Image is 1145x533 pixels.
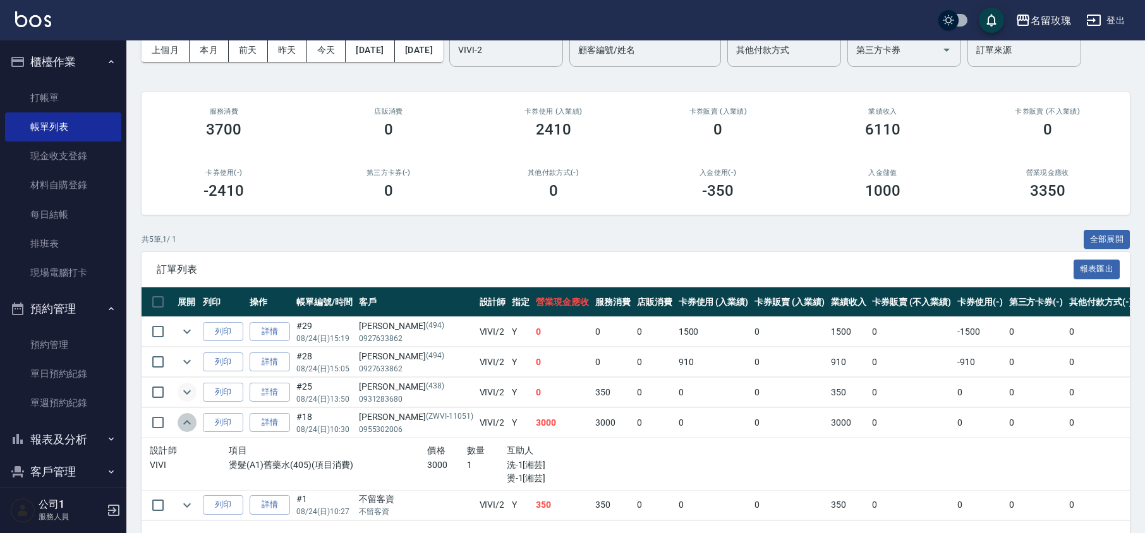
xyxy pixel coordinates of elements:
[634,347,675,377] td: 0
[509,287,533,317] th: 指定
[178,413,197,432] button: expand row
[206,121,241,138] h3: 3700
[359,320,473,333] div: [PERSON_NAME]
[1006,317,1067,347] td: 0
[178,383,197,402] button: expand row
[476,317,509,347] td: VIVI /2
[296,393,353,405] p: 08/24 (日) 13:50
[592,490,634,520] td: 350
[359,410,473,424] div: [PERSON_NAME]
[142,234,176,245] p: 共 5 筆, 1 / 1
[1043,121,1052,138] h3: 0
[828,347,869,377] td: 910
[1006,287,1067,317] th: 第三方卡券(-)
[1066,490,1136,520] td: 0
[250,322,290,342] a: 詳情
[359,393,473,405] p: 0931283680
[509,408,533,438] td: Y
[476,287,509,317] th: 設計師
[293,287,356,317] th: 帳單編號/時間
[1066,378,1136,407] td: 0
[39,511,103,522] p: 服務人員
[293,317,356,347] td: #29
[954,287,1006,317] th: 卡券使用(-)
[157,107,291,116] h3: 服務消費
[1006,347,1067,377] td: 0
[427,458,467,472] p: 3000
[467,458,507,472] p: 1
[426,410,473,424] p: (ZWVI-11051)
[1006,490,1067,520] td: 0
[954,347,1006,377] td: -910
[675,490,752,520] td: 0
[1030,182,1065,200] h3: 3350
[190,39,229,62] button: 本月
[865,182,900,200] h3: 1000
[533,347,592,377] td: 0
[359,380,473,393] div: [PERSON_NAME]
[634,490,675,520] td: 0
[384,121,393,138] h3: 0
[203,383,243,402] button: 列印
[296,424,353,435] p: 08/24 (日) 10:30
[702,182,734,200] h3: -350
[634,378,675,407] td: 0
[356,287,476,317] th: 客戶
[203,352,243,372] button: 列印
[1066,287,1136,317] th: 其他付款方式(-)
[869,378,954,407] td: 0
[751,408,828,438] td: 0
[509,347,533,377] td: Y
[293,347,356,377] td: #28
[634,287,675,317] th: 店販消費
[395,39,443,62] button: [DATE]
[142,39,190,62] button: 上個月
[954,490,1006,520] td: 0
[359,493,473,506] div: 不留客資
[476,378,509,407] td: VIVI /2
[157,263,1074,276] span: 訂單列表
[1066,408,1136,438] td: 0
[5,45,121,78] button: 櫃檯作業
[751,287,828,317] th: 卡券販賣 (入業績)
[293,378,356,407] td: #25
[980,107,1115,116] h2: 卡券販賣 (不入業績)
[533,378,592,407] td: 0
[203,322,243,342] button: 列印
[751,378,828,407] td: 0
[296,506,353,517] p: 08/24 (日) 10:27
[322,169,456,177] h2: 第三方卡券(-)
[1066,347,1136,377] td: 0
[592,408,634,438] td: 3000
[5,292,121,325] button: 預約管理
[250,413,290,433] a: 詳情
[828,490,869,520] td: 350
[954,378,1006,407] td: 0
[936,40,957,60] button: Open
[476,490,509,520] td: VIVI /2
[533,317,592,347] td: 0
[359,363,473,374] p: 0927633862
[5,330,121,359] a: 預約管理
[592,317,634,347] td: 0
[5,423,121,456] button: 報表及分析
[1010,8,1076,33] button: 名留玫瑰
[150,445,177,455] span: 設計師
[359,333,473,344] p: 0927633862
[1074,260,1120,279] button: 報表匯出
[359,506,473,517] p: 不留客資
[5,171,121,200] a: 材料自購登錄
[828,378,869,407] td: 350
[246,287,293,317] th: 操作
[203,182,244,200] h3: -2410
[507,458,626,472] p: 洗-1[湘芸]
[1084,230,1130,249] button: 全部展開
[426,350,444,363] p: (494)
[1081,9,1130,32] button: 登出
[816,107,950,116] h2: 業績收入
[536,121,571,138] h3: 2410
[1006,408,1067,438] td: 0
[5,388,121,417] a: 單週預約紀錄
[869,287,954,317] th: 卡券販賣 (不入業績)
[651,169,785,177] h2: 入金使用(-)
